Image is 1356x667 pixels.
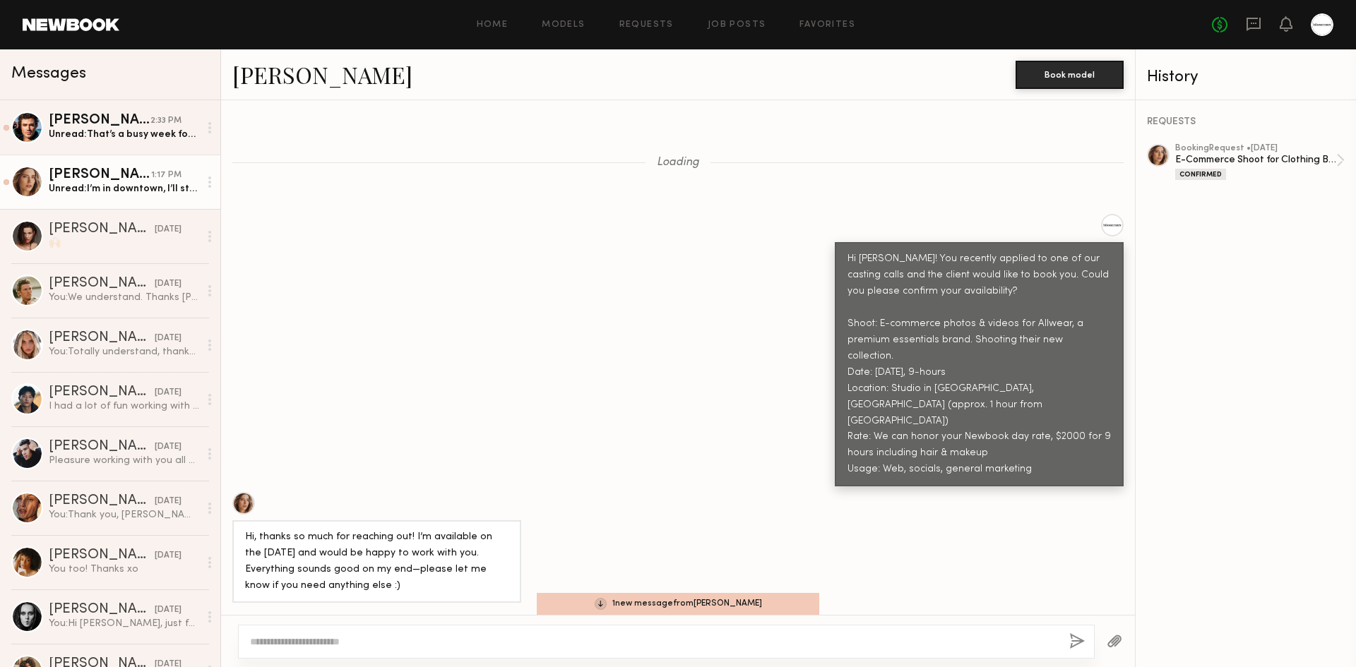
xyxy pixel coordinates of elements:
a: Job Posts [708,20,766,30]
div: 2:33 PM [150,114,182,128]
div: Hi [PERSON_NAME]! You recently applied to one of our casting calls and the client would like to b... [847,251,1111,478]
div: [DATE] [155,332,182,345]
div: 1 new message from [PERSON_NAME] [537,593,819,615]
a: Requests [619,20,674,30]
div: [PERSON_NAME] [49,385,155,399]
a: Models [542,20,585,30]
div: [DATE] [155,386,182,399]
a: Home [477,20,509,30]
div: You: Totally understand, thanks [PERSON_NAME]! [49,345,199,359]
div: E-Commerce Shoot for Clothing Brand [1175,153,1336,167]
div: [PERSON_NAME] [49,494,155,508]
div: [DATE] [155,549,182,563]
a: Book model [1016,68,1124,80]
span: Messages [11,66,86,82]
div: [PERSON_NAME] [49,331,155,345]
div: 1:17 PM [151,169,182,182]
div: [PERSON_NAME] [49,222,155,236]
div: booking Request • [DATE] [1175,144,1336,153]
div: [PERSON_NAME] [49,168,151,182]
div: You too! Thanks xo [49,563,199,576]
div: You: Thank you, [PERSON_NAME]! [49,508,199,522]
div: Pleasure working with you all had a blast! [49,454,199,467]
div: Confirmed [1175,169,1226,180]
div: History [1147,69,1345,85]
div: You: Hi [PERSON_NAME], just following up. Does this work for you? [49,617,199,630]
div: [DATE] [155,440,182,454]
div: REQUESTS [1147,117,1345,127]
div: [PERSON_NAME] [49,440,155,454]
div: Unread: That’s a busy week for me. Dang, I wish I would’ve known sooner, I’ve already given up an... [49,128,199,141]
div: [DATE] [155,495,182,508]
div: I had a lot of fun working with you and the team [DATE]. Thank you for the opportunity! [49,399,199,413]
a: bookingRequest •[DATE]E-Commerce Shoot for Clothing BrandConfirmed [1175,144,1345,180]
div: Hi, thanks so much for reaching out! I’m available on the [DATE] and would be happy to work with ... [245,529,509,594]
a: [PERSON_NAME] [232,59,412,90]
div: [DATE] [155,603,182,617]
span: Loading [657,157,699,169]
div: [PERSON_NAME] [49,548,155,563]
div: [DATE] [155,277,182,291]
div: [DATE] [155,223,182,236]
div: 🙌🏻 [49,236,199,250]
div: [PERSON_NAME] [49,603,155,617]
a: Favorites [799,20,855,30]
div: [PERSON_NAME] [49,277,155,291]
div: [PERSON_NAME] [49,114,150,128]
button: Book model [1016,61,1124,89]
div: Unread: I’m in downtown, I’ll still be able to get there, but it would be really convenient if an... [49,182,199,196]
div: You: We understand. Thanks [PERSON_NAME]! [49,291,199,304]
